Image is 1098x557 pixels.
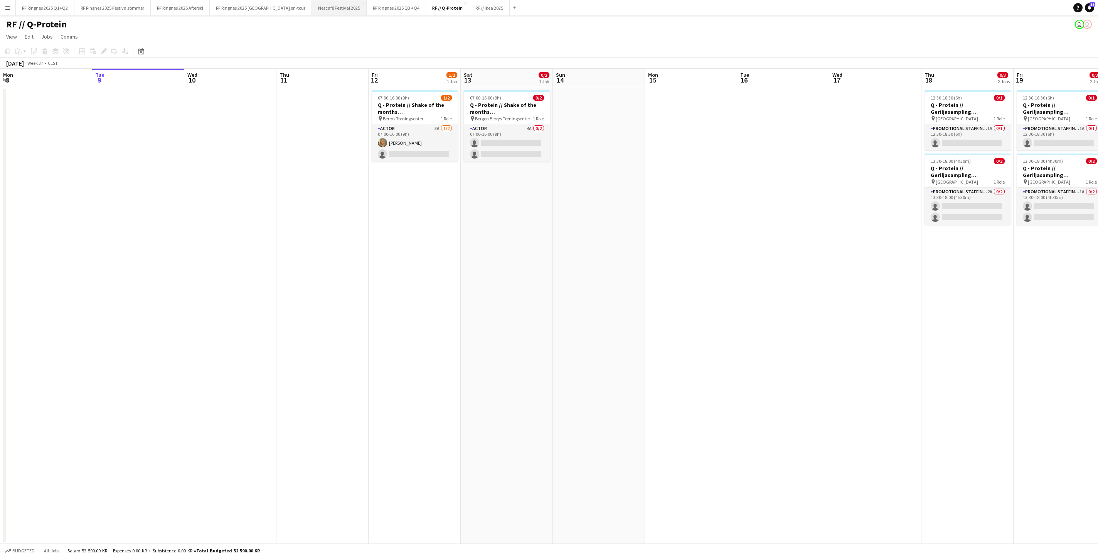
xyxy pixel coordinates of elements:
span: Wed [832,71,842,78]
span: 1 Role [994,179,1005,185]
button: RF Ringnes 2025 Q1+Q2 [16,0,74,15]
button: Nescafé Festival 2025 [312,0,367,15]
span: Fri [1017,71,1023,78]
app-job-card: 13:30-18:00 (4h30m)0/2Q - Protein // Geriljasampling [GEOGRAPHIC_DATA] [GEOGRAPHIC_DATA]1 RolePro... [925,154,1011,225]
span: 59 [1090,2,1095,7]
span: 11 [278,76,289,84]
span: Budgeted [12,548,35,554]
span: 10 [186,76,197,84]
button: Budgeted [4,547,36,555]
span: Thu [925,71,934,78]
a: View [3,32,20,42]
span: Mon [648,71,658,78]
span: [GEOGRAPHIC_DATA] [1028,179,1070,185]
span: Wed [187,71,197,78]
span: Mon [3,71,13,78]
h1: RF // Q-Protein [6,19,67,30]
span: Sat [464,71,472,78]
span: 1 Role [994,116,1005,122]
button: RF // Ikea 2025 [469,0,510,15]
div: 1 Job [447,79,457,84]
span: 13:30-18:00 (4h30m) [1023,158,1063,164]
span: 0/2 [1086,158,1097,164]
span: 1 Role [533,116,544,122]
span: [GEOGRAPHIC_DATA] [936,179,978,185]
span: 19 [1015,76,1023,84]
span: 1/2 [446,72,457,78]
span: Sun [556,71,565,78]
span: All jobs [42,548,61,554]
div: 2 Jobs [998,79,1010,84]
app-card-role: Promotional Staffing (Brand Ambassadors)1A0/112:30-18:30 (6h) [925,124,1011,150]
h3: Q - Protein // Shake of the months ([GEOGRAPHIC_DATA]) [372,101,458,115]
button: RF Ringnes 2025 Festivalsommer [74,0,151,15]
h3: Q - Protein // Geriljasampling [GEOGRAPHIC_DATA] [925,101,1011,115]
div: Salary 52 590.00 KR + Expenses 0.00 KR + Subsistence 0.00 KR = [67,548,260,554]
span: 8 [2,76,13,84]
button: RF // Q-Protein [426,0,469,15]
span: Total Budgeted 52 590.00 KR [196,548,260,554]
span: 0/2 [533,95,544,101]
app-user-avatar: Wilmer Borgnes [1083,20,1092,29]
span: 1 Role [1086,116,1097,122]
span: 0/3 [997,72,1008,78]
span: 0/2 [539,72,549,78]
span: Comms [61,33,78,40]
span: 0/2 [994,158,1005,164]
app-job-card: 07:00-16:00 (9h)0/2Q - Protein // Shake of the months ([GEOGRAPHIC_DATA]) Bergen Berrys Treningse... [464,90,550,162]
span: [GEOGRAPHIC_DATA] [936,116,978,122]
span: [GEOGRAPHIC_DATA] [1028,116,1070,122]
span: 12:30-18:30 (6h) [1023,95,1054,101]
span: Tue [740,71,749,78]
span: 0/1 [994,95,1005,101]
span: Bergen Berrys Treningsenter [475,116,530,122]
span: Jobs [41,33,53,40]
app-card-role: Promotional Staffing (Brand Ambassadors)2A0/213:30-18:00 (4h30m) [925,187,1011,225]
span: 9 [94,76,104,84]
span: 1 Role [1086,179,1097,185]
span: Tue [95,71,104,78]
span: 18 [923,76,934,84]
span: 14 [555,76,565,84]
span: Thu [280,71,289,78]
div: CEST [48,60,58,66]
button: RF Ringnes 2025 Q3 +Q4 [367,0,426,15]
span: Fri [372,71,378,78]
span: Berrys Treningsenter [383,116,423,122]
app-card-role: Actor3A1/207:00-16:00 (9h)[PERSON_NAME] [372,124,458,162]
span: 13:30-18:00 (4h30m) [931,158,971,164]
app-job-card: 12:30-18:30 (6h)0/1Q - Protein // Geriljasampling [GEOGRAPHIC_DATA] [GEOGRAPHIC_DATA]1 RolePromot... [925,90,1011,150]
span: 12 [370,76,378,84]
div: 1 Job [539,79,549,84]
span: 17 [831,76,842,84]
span: 07:00-16:00 (9h) [470,95,501,101]
app-user-avatar: Wilmer Borgnes [1075,20,1084,29]
a: Jobs [38,32,56,42]
span: View [6,33,17,40]
a: 59 [1085,3,1094,12]
button: RF Ringnes 2025 Afterski [151,0,210,15]
app-job-card: 07:00-16:00 (9h)1/2Q - Protein // Shake of the months ([GEOGRAPHIC_DATA]) Berrys Treningsenter1 R... [372,90,458,162]
a: Edit [22,32,37,42]
h3: Q - Protein // Shake of the months ([GEOGRAPHIC_DATA]) [464,101,550,115]
span: 12:30-18:30 (6h) [931,95,962,101]
span: 1/2 [441,95,452,101]
span: Week 37 [25,60,45,66]
span: 1 Role [441,116,452,122]
span: 13 [463,76,472,84]
span: 16 [739,76,749,84]
h3: Q - Protein // Geriljasampling [GEOGRAPHIC_DATA] [925,165,1011,179]
span: 15 [647,76,658,84]
a: Comms [57,32,81,42]
div: [DATE] [6,59,24,67]
span: Edit [25,33,34,40]
button: RF Ringnes 2025 [GEOGRAPHIC_DATA] on-tour [210,0,312,15]
span: 0/1 [1086,95,1097,101]
app-card-role: Actor4A0/207:00-16:00 (9h) [464,124,550,162]
span: 07:00-16:00 (9h) [378,95,409,101]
